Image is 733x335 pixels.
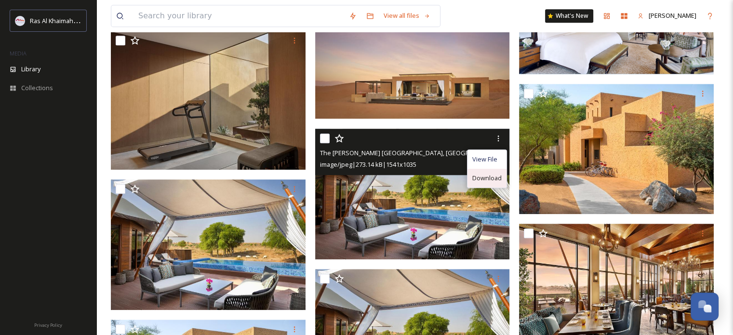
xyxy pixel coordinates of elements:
span: Library [21,65,40,74]
span: Download [472,174,502,183]
img: The Ritz-Carlton Ras Al Khaimah, Al Wadi Desert.jpg [519,84,714,214]
a: Privacy Policy [34,319,62,330]
span: Ras Al Khaimah Tourism Development Authority [30,16,166,25]
a: View all files [379,6,435,25]
span: Collections [21,83,53,93]
span: View File [472,155,497,164]
img: The Ritz-Carlton Ras Al Khaimah, Al Wadi Desert Signature Villa Exterior.jpg [315,13,510,119]
a: What's New [545,9,593,23]
input: Search your library [133,5,344,27]
img: The Ritz-Carlton Ras Al Khaimah, Al Wadi Desert Tented pool villa.jpg [315,129,510,259]
span: MEDIA [10,50,27,57]
a: [PERSON_NAME] [633,6,701,25]
span: Privacy Policy [34,322,62,328]
img: The Ritz-Carlton Ras Al Khaimah, Al Wadi Desert Signature Villa Fitness Studio.jpg [111,31,306,170]
span: The [PERSON_NAME] [GEOGRAPHIC_DATA], [GEOGRAPHIC_DATA] Tented pool villa.jpg [320,148,566,157]
button: Open Chat [691,293,719,321]
img: The Ritz-Carlton Ras Al Khaimah, Al Wadi Desert Villa Exterior RC Al Wadi Desert resort.jpg [111,179,306,310]
img: Logo_RAKTDA_RGB-01.png [15,16,25,26]
span: image/jpeg | 273.14 kB | 1541 x 1035 [320,160,416,169]
span: [PERSON_NAME] [649,11,696,20]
